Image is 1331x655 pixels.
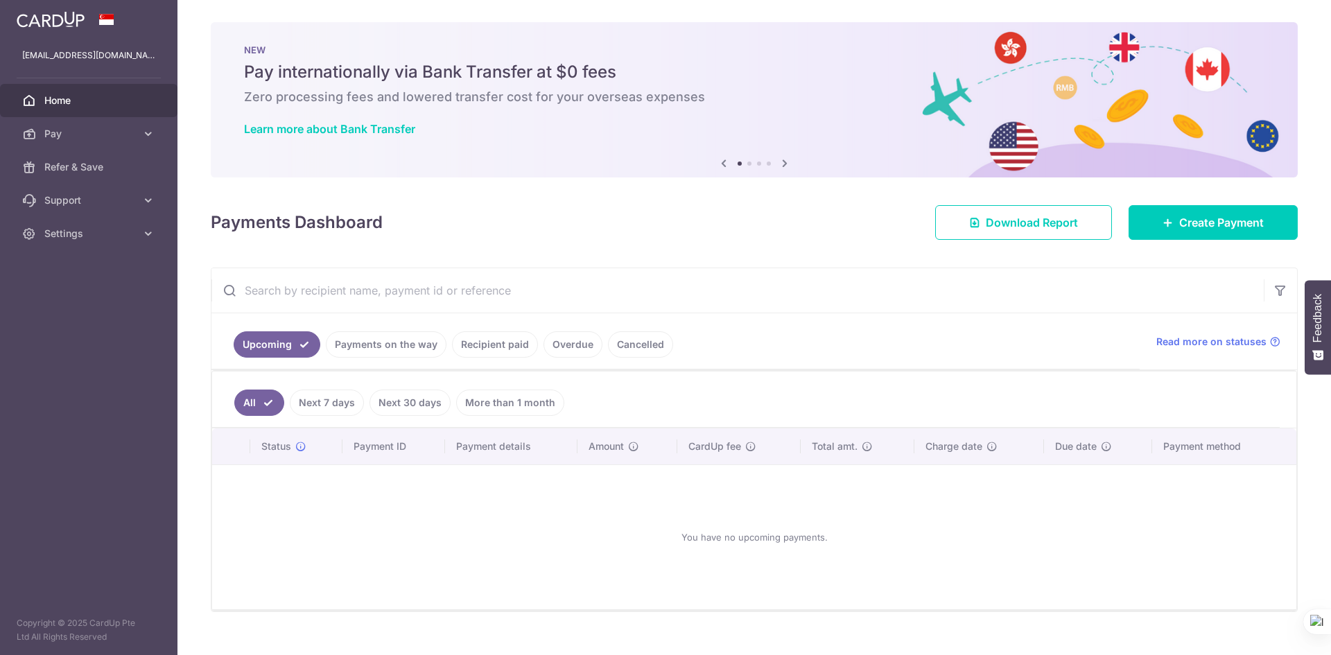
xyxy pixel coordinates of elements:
th: Payment ID [342,428,445,464]
span: Total amt. [812,439,858,453]
div: You have no upcoming payments. [229,476,1280,598]
h4: Payments Dashboard [211,210,383,235]
a: Read more on statuses [1156,335,1280,349]
span: Status [261,439,291,453]
img: CardUp [17,11,85,28]
iframe: Opens a widget where you can find more information [1242,613,1317,648]
a: Create Payment [1129,205,1298,240]
span: Create Payment [1179,214,1264,231]
a: Upcoming [234,331,320,358]
a: Download Report [935,205,1112,240]
a: More than 1 month [456,390,564,416]
a: Recipient paid [452,331,538,358]
span: Support [44,193,136,207]
span: Feedback [1312,294,1324,342]
p: [EMAIL_ADDRESS][DOMAIN_NAME] [22,49,155,62]
h5: Pay internationally via Bank Transfer at $0 fees [244,61,1264,83]
img: Bank transfer banner [211,22,1298,177]
a: Next 7 days [290,390,364,416]
a: Cancelled [608,331,673,358]
span: Pay [44,127,136,141]
input: Search by recipient name, payment id or reference [211,268,1264,313]
th: Payment details [445,428,578,464]
a: Learn more about Bank Transfer [244,122,415,136]
h6: Zero processing fees and lowered transfer cost for your overseas expenses [244,89,1264,105]
a: Next 30 days [369,390,451,416]
span: Charge date [925,439,982,453]
span: Download Report [986,214,1078,231]
span: Home [44,94,136,107]
button: Feedback - Show survey [1305,280,1331,374]
span: Read more on statuses [1156,335,1267,349]
span: Amount [589,439,624,453]
span: Refer & Save [44,160,136,174]
p: NEW [244,44,1264,55]
a: Overdue [543,331,602,358]
span: Settings [44,227,136,241]
span: CardUp fee [688,439,741,453]
span: Due date [1055,439,1097,453]
a: Payments on the way [326,331,446,358]
th: Payment method [1152,428,1296,464]
a: All [234,390,284,416]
